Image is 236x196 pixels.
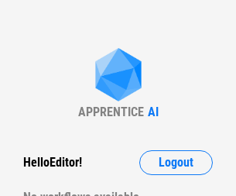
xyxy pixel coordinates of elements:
img: Apprentice AI [87,48,149,105]
span: Logout [159,156,193,169]
div: APPRENTICE [78,105,144,119]
div: Hello Editor ! [23,150,82,175]
button: Logout [139,150,213,175]
div: AI [148,105,159,119]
